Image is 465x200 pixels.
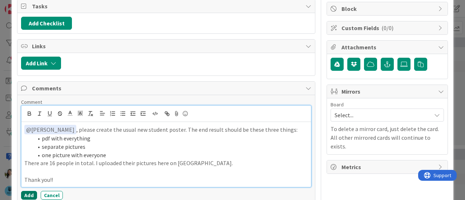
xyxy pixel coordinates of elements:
button: Add Checklist [21,17,72,30]
span: Block [341,4,434,13]
span: Comments [32,84,302,93]
li: pdf with everything [33,134,308,143]
span: Links [32,42,302,50]
span: Support [15,1,33,10]
span: Board [331,102,344,107]
span: Mirrors [341,87,434,96]
span: ( 0/0 ) [381,24,393,32]
span: Metrics [341,163,434,171]
span: Custom Fields [341,24,434,32]
span: Tasks [32,2,302,11]
li: one picture with everyone [33,151,308,159]
span: Comment [21,99,42,105]
button: Add [21,191,37,200]
button: Cancel [41,191,63,200]
span: Attachments [341,43,434,52]
span: [PERSON_NAME] [26,126,74,133]
span: Select... [335,110,428,120]
button: Add Link [21,57,61,70]
span: @ [26,126,31,133]
li: separate pictures [33,143,308,151]
p: There are 16 people in total. I uploaded their pictures here on [GEOGRAPHIC_DATA]. [24,159,308,167]
p: To delete a mirror card, just delete the card. All other mirrored cards will continue to exists. [331,125,444,151]
p: , please create the usual new student poster. The end result should be these three things: [24,125,308,135]
p: Thank you!! [24,176,308,184]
